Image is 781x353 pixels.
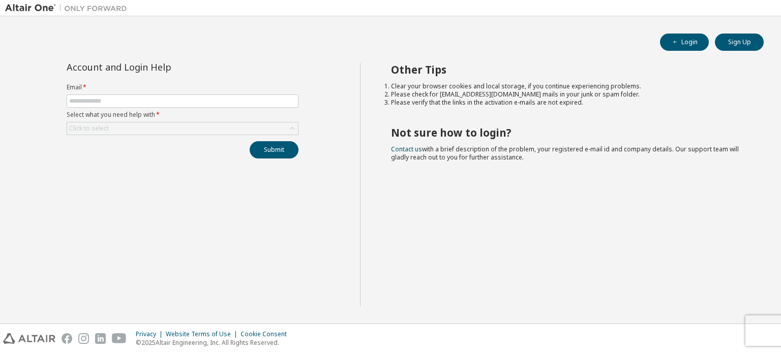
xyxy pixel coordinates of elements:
[5,3,132,13] img: Altair One
[391,63,746,76] h2: Other Tips
[95,333,106,344] img: linkedin.svg
[391,145,422,153] a: Contact us
[241,330,293,338] div: Cookie Consent
[62,333,72,344] img: facebook.svg
[67,83,298,91] label: Email
[660,34,709,51] button: Login
[69,124,109,133] div: Click to select
[391,90,746,99] li: Please check for [EMAIL_ADDRESS][DOMAIN_NAME] mails in your junk or spam folder.
[112,333,127,344] img: youtube.svg
[715,34,764,51] button: Sign Up
[67,63,252,71] div: Account and Login Help
[78,333,89,344] img: instagram.svg
[166,330,241,338] div: Website Terms of Use
[391,82,746,90] li: Clear your browser cookies and local storage, if you continue experiencing problems.
[250,141,298,158] button: Submit
[391,126,746,139] h2: Not sure how to login?
[136,338,293,347] p: © 2025 Altair Engineering, Inc. All Rights Reserved.
[3,333,55,344] img: altair_logo.svg
[136,330,166,338] div: Privacy
[67,122,298,135] div: Click to select
[67,111,298,119] label: Select what you need help with
[391,99,746,107] li: Please verify that the links in the activation e-mails are not expired.
[391,145,739,162] span: with a brief description of the problem, your registered e-mail id and company details. Our suppo...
